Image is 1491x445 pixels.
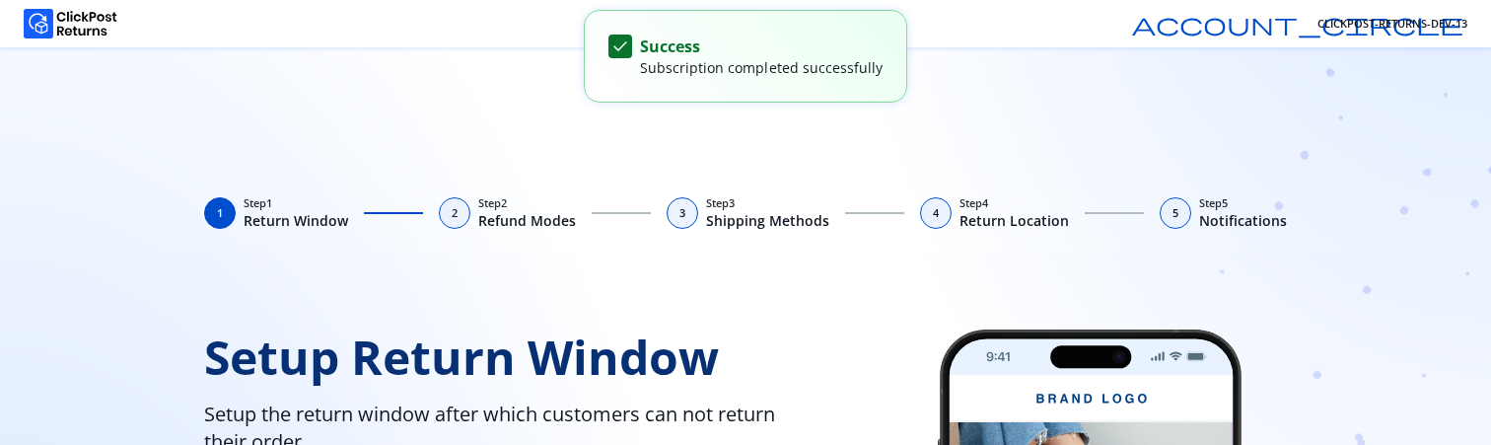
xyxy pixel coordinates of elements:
img: Logo [24,9,117,38]
span: check [610,37,630,56]
span: Refund Modes [478,211,576,231]
span: Return Location [959,211,1070,231]
span: 3 [679,205,685,221]
span: 2 [452,205,458,221]
span: Setup Return Window [204,330,820,385]
span: Step 2 [478,195,576,211]
span: account_circle [1132,12,1463,36]
span: Step 1 [244,195,348,211]
span: 5 [1172,205,1178,221]
span: Return Window [244,211,348,231]
span: CLICKPOST-RETURNS-DEV-13 [1317,16,1467,32]
span: Step 4 [959,195,1070,211]
p: Success [640,35,883,58]
span: 1 [217,205,223,221]
span: Shipping Methods [706,211,830,231]
span: Step 5 [1199,195,1287,211]
span: Notifications [1199,211,1287,231]
span: 4 [933,205,939,221]
p: Subscription completed successfully [640,58,883,78]
span: Step 3 [706,195,830,211]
